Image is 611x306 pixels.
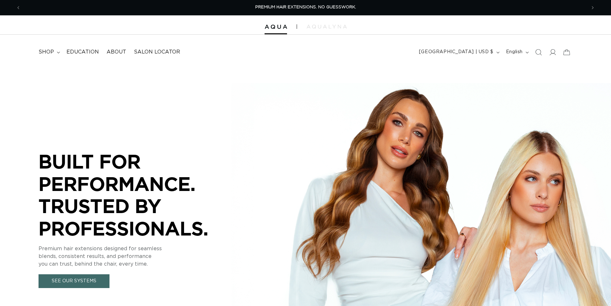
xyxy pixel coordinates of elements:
[506,49,523,55] span: English
[103,45,130,59] a: About
[419,49,493,55] span: [GEOGRAPHIC_DATA] | USD $
[39,245,231,268] p: Premium hair extensions designed for seamless blends, consistent results, and performance you can...
[134,49,180,55] span: Salon Locator
[255,5,356,9] span: PREMIUM HAIR EXTENSIONS. NO GUESSWORK.
[502,46,531,58] button: English
[531,45,546,59] summary: Search
[265,25,287,29] img: Aqua Hair Extensions
[35,45,63,59] summary: shop
[130,45,184,59] a: Salon Locator
[39,150,231,239] p: BUILT FOR PERFORMANCE. TRUSTED BY PROFESSIONALS.
[307,25,347,29] img: aqualyna.com
[586,2,600,14] button: Next announcement
[107,49,126,55] span: About
[39,49,54,55] span: shop
[63,45,103,59] a: Education
[39,274,109,288] a: See Our Systems
[415,46,502,58] button: [GEOGRAPHIC_DATA] | USD $
[66,49,99,55] span: Education
[11,2,25,14] button: Previous announcement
